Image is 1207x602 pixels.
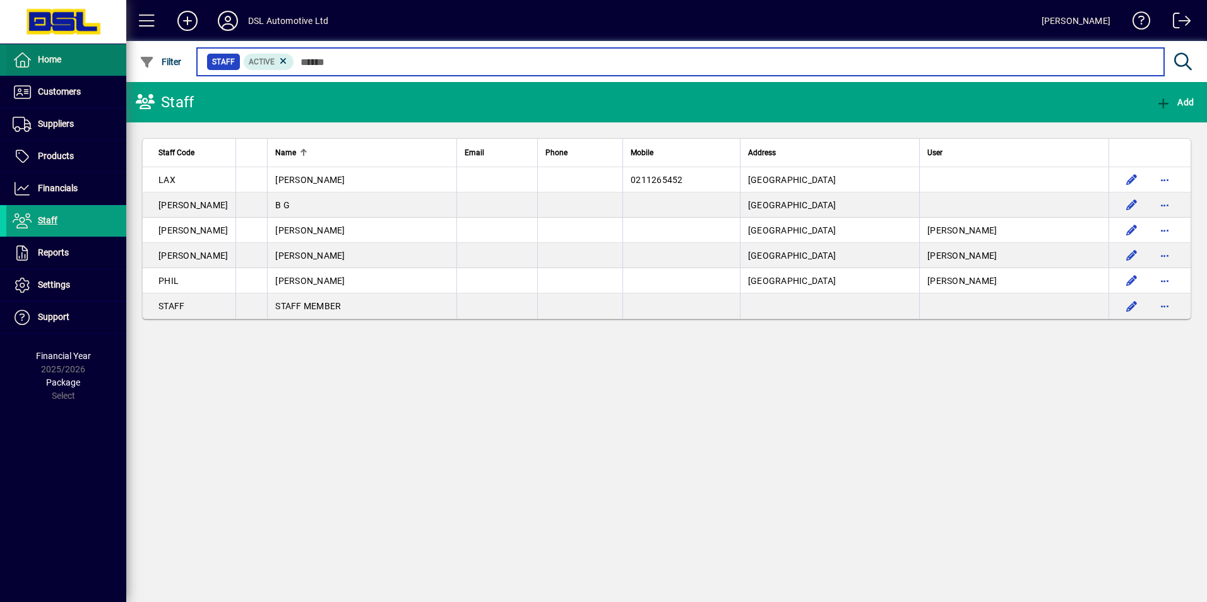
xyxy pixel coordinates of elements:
[6,237,126,269] a: Reports
[740,167,919,192] td: [GEOGRAPHIC_DATA]
[1122,220,1142,240] button: Edit
[465,146,530,160] div: Email
[38,215,57,225] span: Staff
[158,200,228,210] span: [PERSON_NAME]
[6,141,126,172] a: Products
[275,225,345,235] span: [PERSON_NAME]
[1155,245,1175,266] button: More options
[38,54,61,64] span: Home
[1155,220,1175,240] button: More options
[740,243,919,268] td: [GEOGRAPHIC_DATA]
[6,302,126,333] a: Support
[36,351,91,361] span: Financial Year
[1155,195,1175,215] button: More options
[1042,11,1110,31] div: [PERSON_NAME]
[249,57,275,66] span: Active
[1156,97,1194,107] span: Add
[740,268,919,293] td: [GEOGRAPHIC_DATA]
[275,276,345,286] span: [PERSON_NAME]
[631,175,683,185] span: 0211265452
[1122,245,1142,266] button: Edit
[1123,3,1151,44] a: Knowledge Base
[38,280,70,290] span: Settings
[6,269,126,301] a: Settings
[167,9,208,32] button: Add
[1155,271,1175,291] button: More options
[158,175,175,185] span: LAX
[136,50,185,73] button: Filter
[631,146,732,160] div: Mobile
[244,54,294,70] mat-chip: Activation Status: Active
[158,301,184,311] span: STAFF
[140,57,182,67] span: Filter
[158,146,194,160] span: Staff Code
[1122,195,1142,215] button: Edit
[545,146,568,160] span: Phone
[158,251,228,261] span: [PERSON_NAME]
[1163,3,1191,44] a: Logout
[38,312,69,322] span: Support
[38,247,69,257] span: Reports
[1153,91,1197,114] button: Add
[275,146,296,160] span: Name
[38,86,81,97] span: Customers
[158,225,228,235] span: [PERSON_NAME]
[275,251,345,261] span: [PERSON_NAME]
[740,218,919,243] td: [GEOGRAPHIC_DATA]
[1122,271,1142,291] button: Edit
[1155,296,1175,316] button: More options
[748,146,776,160] span: Address
[158,146,228,160] div: Staff Code
[212,56,235,68] span: Staff
[38,151,74,161] span: Products
[208,9,248,32] button: Profile
[927,251,997,261] span: [PERSON_NAME]
[275,175,345,185] span: [PERSON_NAME]
[46,377,80,387] span: Package
[158,276,179,286] span: PHIL
[927,146,1101,160] div: User
[6,76,126,108] a: Customers
[275,200,290,210] span: B G
[38,183,78,193] span: Financials
[631,146,653,160] span: Mobile
[1122,296,1142,316] button: Edit
[6,109,126,140] a: Suppliers
[1155,170,1175,190] button: More options
[927,276,997,286] span: [PERSON_NAME]
[465,146,484,160] span: Email
[136,92,194,112] div: Staff
[6,173,126,204] a: Financials
[275,146,449,160] div: Name
[740,192,919,218] td: [GEOGRAPHIC_DATA]
[1122,170,1142,190] button: Edit
[545,146,615,160] div: Phone
[248,11,328,31] div: DSL Automotive Ltd
[38,119,74,129] span: Suppliers
[275,301,341,311] span: STAFF MEMBER
[6,44,126,76] a: Home
[927,146,942,160] span: User
[927,225,997,235] span: [PERSON_NAME]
